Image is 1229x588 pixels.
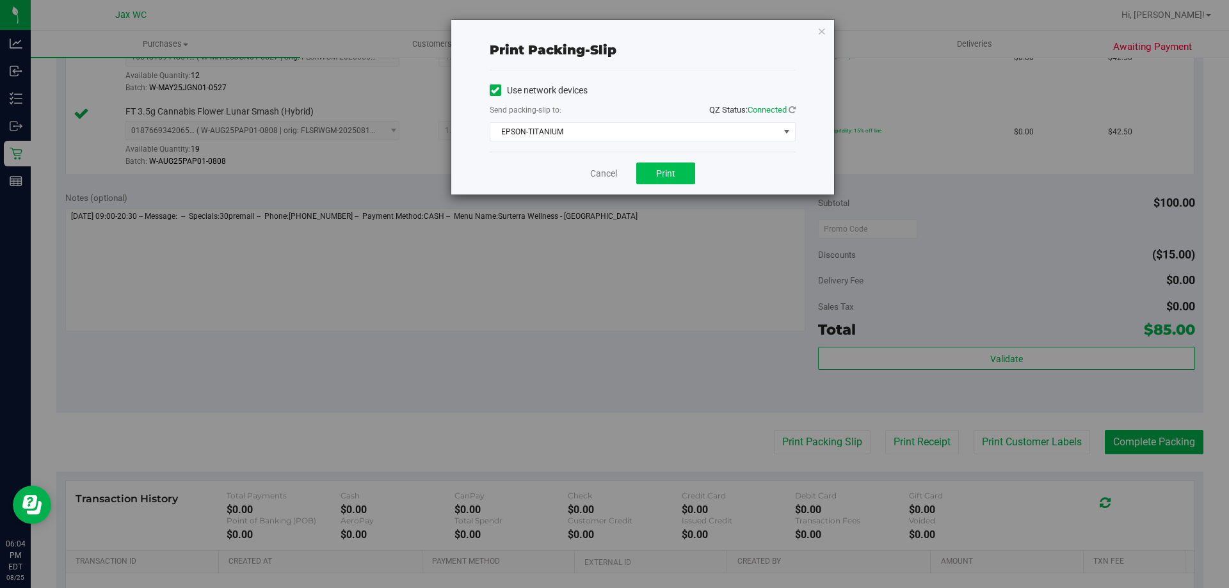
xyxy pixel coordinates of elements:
[748,105,787,115] span: Connected
[490,123,779,141] span: EPSON-TITANIUM
[490,104,561,116] label: Send packing-slip to:
[490,42,616,58] span: Print packing-slip
[778,123,794,141] span: select
[636,163,695,184] button: Print
[490,84,588,97] label: Use network devices
[13,486,51,524] iframe: Resource center
[709,105,796,115] span: QZ Status:
[656,168,675,179] span: Print
[590,167,617,180] a: Cancel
